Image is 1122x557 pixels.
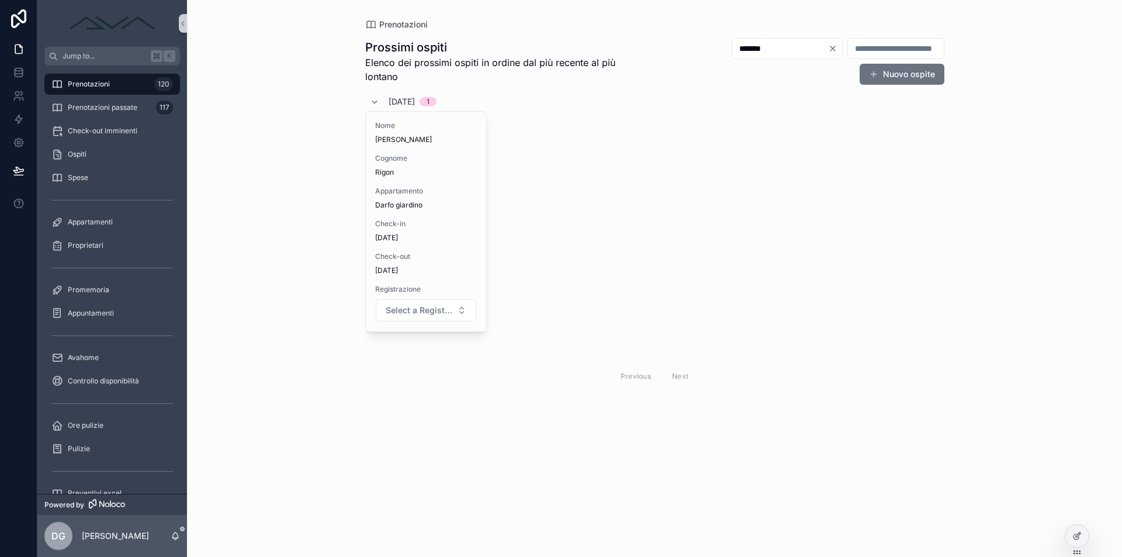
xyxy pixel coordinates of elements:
[375,168,477,177] span: Rigon
[375,121,477,130] span: Nome
[82,530,149,542] p: [PERSON_NAME]
[63,51,146,61] span: Jump to...
[165,51,174,61] span: K
[828,44,842,53] button: Clear
[154,77,173,91] div: 120
[44,120,180,141] a: Check-out imminenti
[375,200,477,210] span: Darfo giardino
[44,371,180,392] a: Controllo disponibilità
[68,126,137,136] span: Check-out imminenti
[37,494,187,515] a: Powered by
[44,347,180,368] a: Avahome
[68,285,109,295] span: Promemoria
[386,305,452,316] span: Select a Registrazione
[860,64,944,85] button: Nuovo ospite
[44,47,180,65] button: Jump to...K
[375,266,477,275] span: [DATE]
[68,217,113,227] span: Appartamenti
[68,241,103,250] span: Proprietari
[44,212,180,233] a: Appartamenti
[44,500,84,510] span: Powered by
[375,135,477,144] span: [PERSON_NAME]
[65,14,159,33] img: App logo
[44,279,180,300] a: Promemoria
[68,489,122,498] span: Preventivi excel
[375,154,477,163] span: Cognome
[365,39,642,56] h1: Prossimi ospiti
[375,233,477,243] span: [DATE]
[68,353,99,362] span: Avahome
[375,285,477,294] span: Registrazione
[68,79,110,89] span: Prenotazioni
[44,415,180,436] a: Ore pulizie
[68,376,139,386] span: Controllo disponibilità
[68,173,88,182] span: Spese
[365,111,487,332] a: Nome[PERSON_NAME]CognomeRigonAppartamentoDarfo giardinoCheck-in[DATE]Check-out[DATE]Registrazione...
[365,19,428,30] a: Prenotazioni
[389,96,415,108] span: [DATE]
[68,150,86,159] span: Ospiti
[44,235,180,256] a: Proprietari
[68,103,137,112] span: Prenotazioni passate
[37,65,187,494] div: scrollable content
[68,309,114,318] span: Appuntamenti
[375,186,477,196] span: Appartamento
[376,299,476,321] button: Select Button
[68,421,103,430] span: Ore pulizie
[44,97,180,118] a: Prenotazioni passate117
[44,303,180,324] a: Appuntamenti
[365,56,642,84] span: Elenco dei prossimi ospiti in ordine dal più recente al più lontano
[44,483,180,504] a: Preventivi excel
[44,144,180,165] a: Ospiti
[44,167,180,188] a: Spese
[375,219,477,229] span: Check-in
[427,97,430,106] div: 1
[44,74,180,95] a: Prenotazioni120
[51,529,65,543] span: DG
[379,19,428,30] span: Prenotazioni
[156,101,173,115] div: 117
[44,438,180,459] a: Pulizie
[375,252,477,261] span: Check-out
[68,444,90,454] span: Pulizie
